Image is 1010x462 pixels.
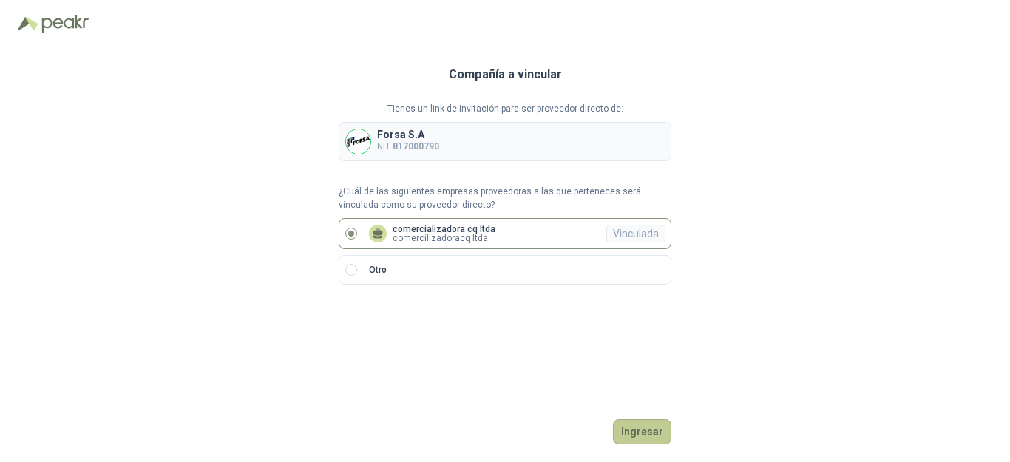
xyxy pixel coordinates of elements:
[449,65,562,84] h3: Compañía a vincular
[393,234,495,242] p: comercilizadoracq ltda
[41,15,89,33] img: Peakr
[393,225,495,234] p: comercializadora cq ltda
[369,263,387,277] p: Otro
[346,129,370,154] img: Company Logo
[393,141,439,152] b: 817000790
[339,185,671,213] p: ¿Cuál de las siguientes empresas proveedoras a las que perteneces será vinculada como su proveedo...
[377,129,439,140] p: Forsa S.A
[606,225,665,242] div: Vinculada
[18,16,38,31] img: Logo
[377,140,439,154] p: NIT
[613,419,671,444] button: Ingresar
[339,102,671,116] p: Tienes un link de invitación para ser proveedor directo de:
